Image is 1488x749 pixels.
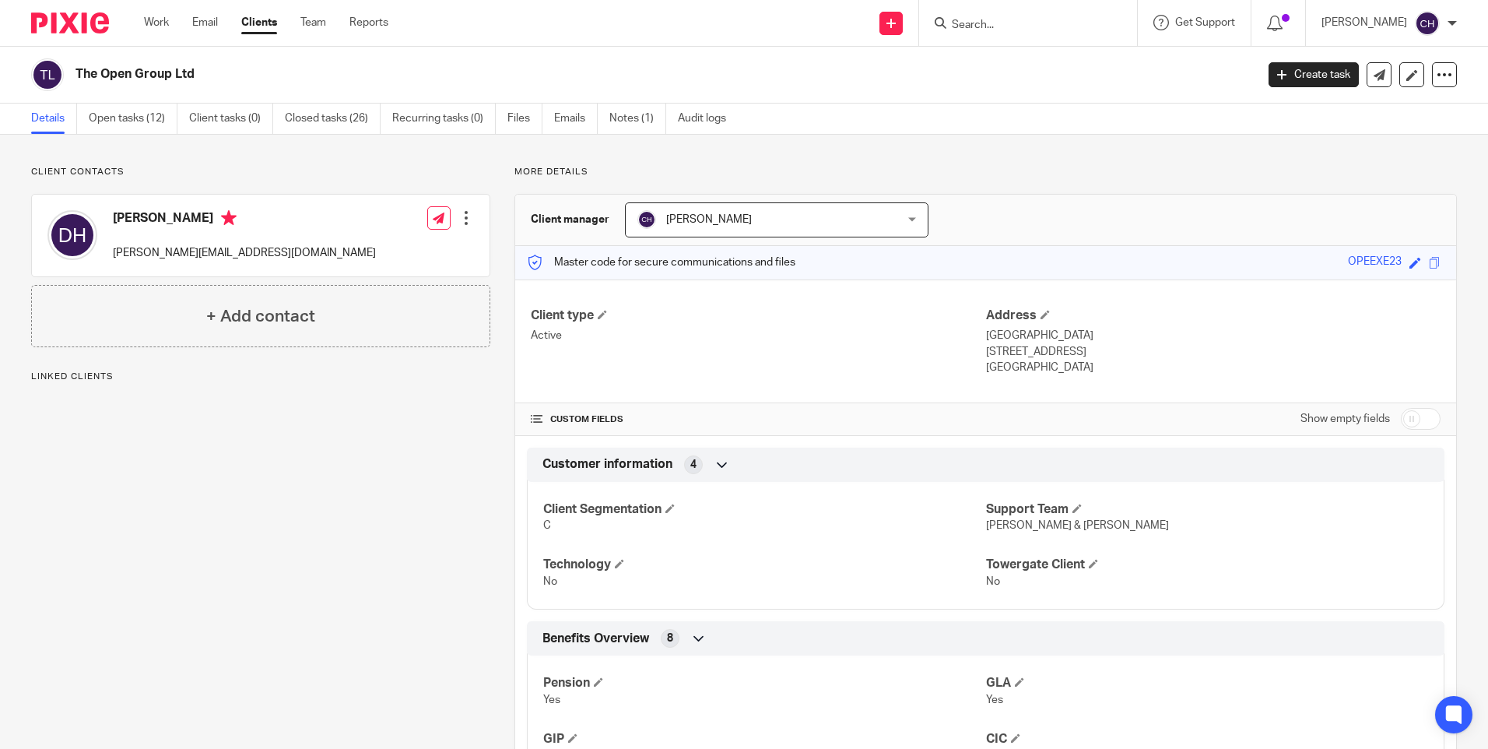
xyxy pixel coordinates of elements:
a: Open tasks (12) [89,104,177,134]
h4: CIC [986,731,1428,747]
a: Email [192,15,218,30]
h2: The Open Group Ltd [75,66,1011,83]
span: No [543,576,557,587]
a: Files [507,104,542,134]
span: C [543,520,551,531]
h4: Technology [543,557,985,573]
p: Active [531,328,985,343]
img: svg%3E [31,58,64,91]
h4: + Add contact [206,304,315,329]
a: Details [31,104,77,134]
h4: Client Segmentation [543,501,985,518]
a: Closed tasks (26) [285,104,381,134]
i: Primary [221,210,237,226]
p: [PERSON_NAME][EMAIL_ADDRESS][DOMAIN_NAME] [113,245,376,261]
a: Create task [1269,62,1359,87]
h4: [PERSON_NAME] [113,210,376,230]
p: Linked clients [31,371,490,383]
a: Recurring tasks (0) [392,104,496,134]
h4: Client type [531,308,985,324]
span: [PERSON_NAME] [666,214,752,225]
span: Yes [986,694,1003,705]
p: Master code for secure communications and files [527,255,795,270]
h4: Address [986,308,1441,324]
a: Client tasks (0) [189,104,273,134]
label: Show empty fields [1300,411,1390,427]
span: Customer information [542,456,672,473]
span: 4 [690,457,697,473]
span: No [986,576,1000,587]
a: Notes (1) [609,104,666,134]
h4: GIP [543,731,985,747]
a: Team [300,15,326,30]
h4: CUSTOM FIELDS [531,413,985,426]
span: Get Support [1175,17,1235,28]
p: [GEOGRAPHIC_DATA] [986,328,1441,343]
a: Reports [349,15,388,30]
img: svg%3E [1415,11,1440,36]
span: Benefits Overview [542,631,649,647]
p: [PERSON_NAME] [1321,15,1407,30]
a: Audit logs [678,104,738,134]
span: [PERSON_NAME] & [PERSON_NAME] [986,520,1169,531]
input: Search [950,19,1090,33]
p: Client contacts [31,166,490,178]
h4: Pension [543,675,985,691]
img: svg%3E [47,210,97,260]
p: [STREET_ADDRESS] [986,344,1441,360]
h4: GLA [986,675,1428,691]
h4: Towergate Client [986,557,1428,573]
p: More details [514,166,1457,178]
div: OPEEXE23 [1348,254,1402,272]
span: 8 [667,631,673,646]
h4: Support Team [986,501,1428,518]
a: Emails [554,104,598,134]
h3: Client manager [531,212,609,227]
a: Clients [241,15,277,30]
p: [GEOGRAPHIC_DATA] [986,360,1441,375]
span: Yes [543,694,560,705]
img: svg%3E [637,210,656,229]
img: Pixie [31,12,109,33]
a: Work [144,15,169,30]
